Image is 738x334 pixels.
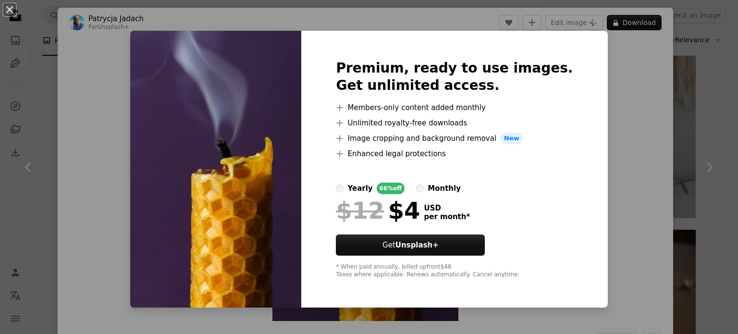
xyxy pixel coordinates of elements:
[336,133,573,144] li: Image cropping and background removal
[395,241,439,249] strong: Unsplash+
[336,102,573,113] li: Members-only content added monthly
[336,198,384,223] span: $12
[336,198,420,223] div: $4
[377,183,405,194] div: 66% off
[336,148,573,160] li: Enhanced legal protections
[336,60,573,94] h2: Premium, ready to use images. Get unlimited access.
[130,31,301,308] img: premium_photo-1744306881463-8fbabfae17f4
[424,212,470,221] span: per month *
[428,183,461,194] div: monthly
[416,185,424,192] input: monthly
[336,235,485,256] button: GetUnsplash+
[336,185,344,192] input: yearly66%off
[336,117,573,129] li: Unlimited royalty-free downloads
[500,133,523,144] span: New
[336,263,573,279] div: * When paid annually, billed upfront $48 Taxes where applicable. Renews automatically. Cancel any...
[347,183,372,194] div: yearly
[424,204,470,212] span: USD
